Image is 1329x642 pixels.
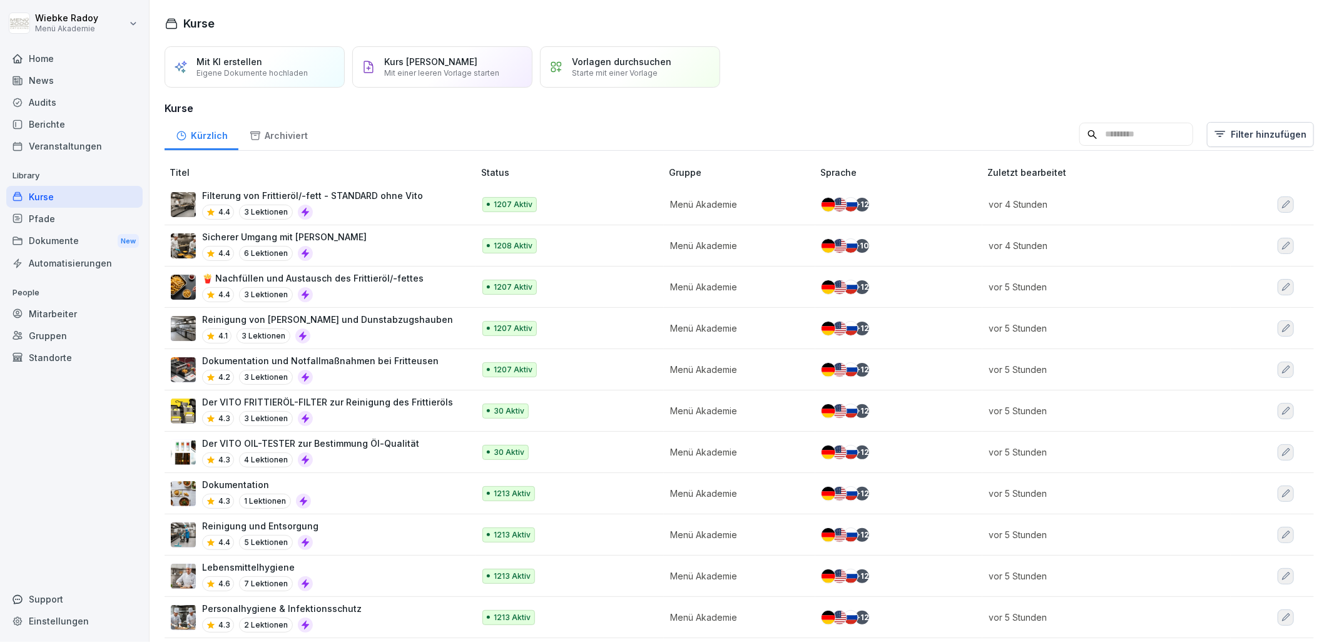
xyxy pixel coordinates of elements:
img: us.svg [833,487,847,501]
p: 4.6 [218,578,230,589]
a: Audits [6,91,143,113]
p: 3 Lektionen [239,411,293,426]
p: 30 Aktiv [494,447,524,458]
img: oyzz4yrw5r2vs0n5ee8wihvj.png [171,233,196,258]
div: Dokumente [6,230,143,253]
p: 4.4 [218,206,230,218]
p: 🍟 Nachfüllen und Austausch des Frittieröl/-fettes [202,272,424,285]
p: 4.3 [218,454,230,466]
div: Standorte [6,347,143,369]
img: de.svg [822,404,835,418]
p: Reinigung und Entsorgung [202,519,318,532]
a: Gruppen [6,325,143,347]
div: + 12 [855,322,869,335]
p: Menü Akademie [670,611,800,624]
p: 1213 Aktiv [494,571,531,582]
div: Kurse [6,186,143,208]
img: ru.svg [844,280,858,294]
img: ru.svg [844,239,858,253]
p: 1207 Aktiv [494,323,532,334]
div: Kürzlich [165,118,238,150]
div: Home [6,48,143,69]
p: Dokumentation und Notfallmaßnahmen bei Fritteusen [202,354,439,367]
p: 4 Lektionen [239,452,293,467]
div: + 12 [855,487,869,501]
p: Menü Akademie [670,446,800,459]
p: 30 Aktiv [494,405,524,417]
img: us.svg [833,363,847,377]
div: + 12 [855,280,869,294]
button: Filter hinzufügen [1207,122,1314,147]
a: Einstellungen [6,610,143,632]
img: mfnj94a6vgl4cypi86l5ezmw.png [171,316,196,341]
img: de.svg [822,446,835,459]
p: Menü Akademie [35,24,98,33]
div: + 12 [855,404,869,418]
p: 1 Lektionen [239,494,291,509]
img: de.svg [822,322,835,335]
p: 4.3 [218,619,230,631]
p: Der VITO OIL-TESTER zur Bestimmung Öl-Qualität [202,437,419,450]
p: Library [6,166,143,186]
img: de.svg [822,569,835,583]
p: Reinigung von [PERSON_NAME] und Dunstabzugshauben [202,313,453,326]
img: de.svg [822,487,835,501]
p: 3 Lektionen [239,370,293,385]
p: 1213 Aktiv [494,488,531,499]
img: ru.svg [844,446,858,459]
p: Eigene Dokumente hochladen [196,68,308,78]
div: New [118,234,139,248]
p: Sprache [820,166,982,179]
p: Titel [170,166,476,179]
p: 2 Lektionen [239,618,293,633]
img: lnrteyew03wyeg2dvomajll7.png [171,192,196,217]
img: us.svg [833,198,847,211]
p: 1207 Aktiv [494,199,532,210]
p: 1207 Aktiv [494,364,532,375]
a: Archiviert [238,118,318,150]
p: vor 5 Stunden [989,280,1216,293]
img: nskg7vq6i7f4obzkcl4brg5j.png [171,522,196,548]
p: Menü Akademie [670,528,800,541]
p: 4.2 [218,372,230,383]
h1: Kurse [183,15,215,32]
p: 1208 Aktiv [494,240,532,252]
p: Menü Akademie [670,404,800,417]
p: 4.3 [218,496,230,507]
img: de.svg [822,239,835,253]
p: Menü Akademie [670,487,800,500]
div: + 12 [855,198,869,211]
div: + 12 [855,569,869,583]
p: Filterung von Frittieröl/-fett - STANDARD ohne Vito [202,189,423,202]
p: Dokumentation [202,478,311,491]
img: de.svg [822,363,835,377]
div: + 12 [855,611,869,624]
img: us.svg [833,446,847,459]
a: Berichte [6,113,143,135]
p: Lebensmittelhygiene [202,561,313,574]
p: 3 Lektionen [237,329,290,344]
p: 7 Lektionen [239,576,293,591]
img: ru.svg [844,198,858,211]
p: People [6,283,143,303]
a: News [6,69,143,91]
img: us.svg [833,569,847,583]
p: 6 Lektionen [239,246,293,261]
p: vor 5 Stunden [989,487,1216,500]
img: jz0fz12u36edh1e04itkdbcq.png [171,564,196,589]
img: de.svg [822,528,835,542]
p: Mit einer leeren Vorlage starten [384,68,499,78]
p: Menü Akademie [670,198,800,211]
p: Gruppe [669,166,815,179]
img: ru.svg [844,404,858,418]
a: Automatisierungen [6,252,143,274]
div: + 10 [855,239,869,253]
p: Status [481,166,664,179]
p: vor 4 Stunden [989,239,1216,252]
img: ru.svg [844,487,858,501]
p: 1207 Aktiv [494,282,532,293]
